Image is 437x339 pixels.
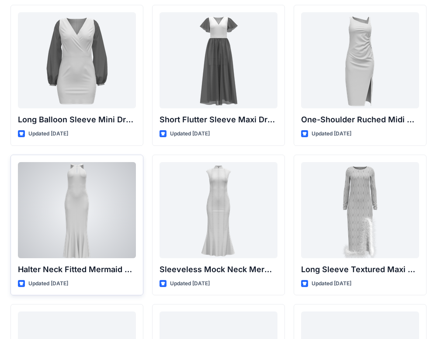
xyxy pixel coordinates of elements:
a: Sleeveless Mock Neck Mermaid Gown [160,162,277,258]
p: Long Balloon Sleeve Mini Dress with Wrap Bodice [18,114,136,126]
p: Updated [DATE] [170,279,210,288]
p: One-Shoulder Ruched Midi Dress with Slit [301,114,419,126]
a: Short Flutter Sleeve Maxi Dress with Contrast Bodice and Sheer Overlay [160,12,277,108]
p: Updated [DATE] [28,279,68,288]
p: Updated [DATE] [28,129,68,138]
a: Long Sleeve Textured Maxi Dress with Feather Hem [301,162,419,258]
p: Long Sleeve Textured Maxi Dress with Feather Hem [301,263,419,276]
p: Updated [DATE] [312,279,351,288]
a: Halter Neck Fitted Mermaid Gown with Keyhole Detail [18,162,136,258]
p: Halter Neck Fitted Mermaid Gown with Keyhole Detail [18,263,136,276]
p: Sleeveless Mock Neck Mermaid Gown [160,263,277,276]
a: One-Shoulder Ruched Midi Dress with Slit [301,12,419,108]
p: Updated [DATE] [312,129,351,138]
a: Long Balloon Sleeve Mini Dress with Wrap Bodice [18,12,136,108]
p: Short Flutter Sleeve Maxi Dress with Contrast [PERSON_NAME] and [PERSON_NAME] [160,114,277,126]
p: Updated [DATE] [170,129,210,138]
